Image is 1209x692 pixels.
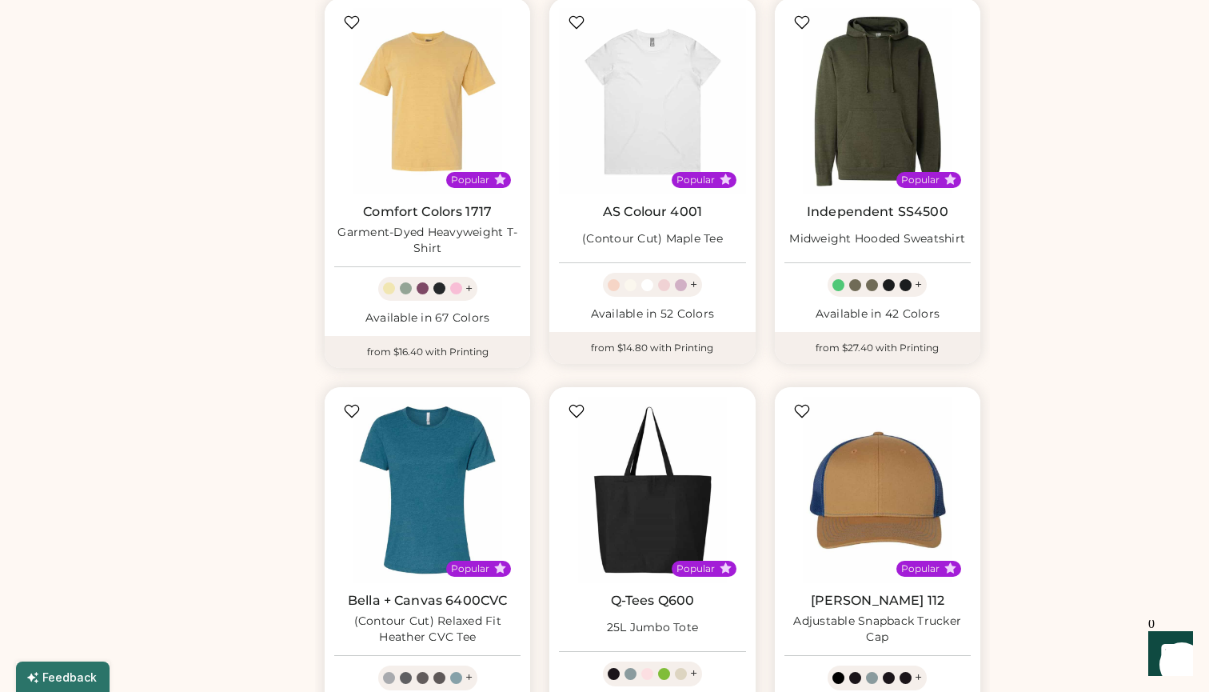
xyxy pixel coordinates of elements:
button: Popular Style [494,562,506,574]
div: + [915,669,922,686]
div: (Contour Cut) Maple Tee [582,231,723,247]
button: Popular Style [720,562,732,574]
div: Popular [901,174,940,186]
img: Richardson 112 Adjustable Snapback Trucker Cap [784,397,971,583]
img: Q-Tees Q600 25L Jumbo Tote [559,397,745,583]
div: Popular [451,174,489,186]
div: (Contour Cut) Relaxed Fit Heather CVC Tee [334,614,521,646]
div: + [465,280,473,298]
div: Popular [676,174,715,186]
div: + [915,276,922,294]
a: AS Colour 4001 [603,204,702,220]
div: 25L Jumbo Tote [607,620,699,636]
iframe: Front Chat [1133,620,1202,689]
a: Bella + Canvas 6400CVC [348,593,507,609]
a: Q-Tees Q600 [611,593,695,609]
div: Available in 67 Colors [334,310,521,326]
div: from $14.80 with Printing [549,332,755,364]
button: Popular Style [720,174,732,186]
div: Available in 52 Colors [559,306,745,322]
div: Popular [451,562,489,575]
div: from $27.40 with Printing [775,332,980,364]
div: Garment-Dyed Heavyweight T-Shirt [334,225,521,257]
img: AS Colour 4001 (Contour Cut) Maple Tee [559,8,745,194]
div: Adjustable Snapback Trucker Cap [784,614,971,646]
img: Comfort Colors 1717 Garment-Dyed Heavyweight T-Shirt [334,8,521,194]
a: Comfort Colors 1717 [363,204,492,220]
img: Independent Trading Co. SS4500 Midweight Hooded Sweatshirt [784,8,971,194]
div: + [465,669,473,686]
button: Popular Style [494,174,506,186]
button: Popular Style [944,562,956,574]
img: BELLA + CANVAS 6400CVC (Contour Cut) Relaxed Fit Heather CVC Tee [334,397,521,583]
a: [PERSON_NAME] 112 [811,593,945,609]
div: Popular [901,562,940,575]
a: Independent SS4500 [807,204,948,220]
div: from $16.40 with Printing [325,336,530,368]
div: Midweight Hooded Sweatshirt [789,231,965,247]
div: + [690,276,697,294]
div: Available in 42 Colors [784,306,971,322]
div: + [690,665,697,682]
div: Popular [676,562,715,575]
button: Popular Style [944,174,956,186]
